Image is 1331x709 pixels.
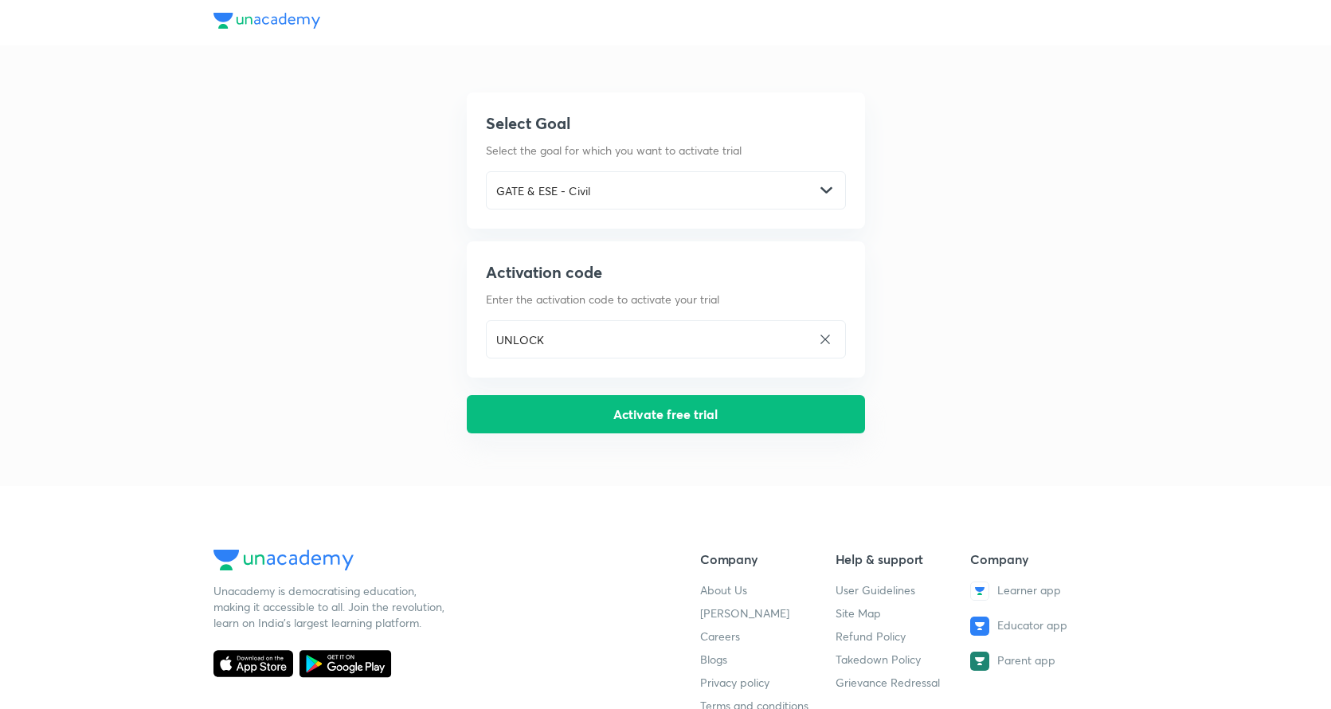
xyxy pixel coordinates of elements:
[836,605,881,621] a: Site Map
[700,675,769,690] a: Privacy policy
[486,291,846,307] p: Enter the activation code to activate your trial
[700,605,789,621] a: [PERSON_NAME]
[213,583,452,631] div: Unacademy is democratising education, making it accessible to all. Join the revolution, learn on ...
[213,13,320,33] a: Unacademy
[836,550,958,569] h5: Help & support
[700,652,727,667] a: Blogs
[700,582,747,597] a: About Us
[467,395,865,433] button: Activate free trial
[970,652,1093,671] a: Parent app
[487,174,815,207] input: Select goal
[486,142,846,159] p: Select the goal for which you want to activate trial
[836,675,940,690] a: Grievance Redressal
[970,582,989,601] img: Learner app
[700,550,823,569] h5: Company
[836,582,915,597] a: User Guidelines
[970,617,1093,636] a: Educator app
[970,582,1093,601] a: Learner app
[820,185,832,196] img: -
[836,652,921,667] a: Takedown Policy
[487,323,812,356] input: Enter activation code
[486,260,846,284] h5: Activation code
[970,550,1093,569] h5: Company
[700,629,740,644] a: Careers
[486,112,846,135] h5: Select Goal
[970,652,989,671] img: Parent app
[836,629,906,644] a: Refund Policy
[970,617,989,636] img: Educator app
[213,13,320,29] img: Unacademy
[213,550,354,570] img: Unacademy Logo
